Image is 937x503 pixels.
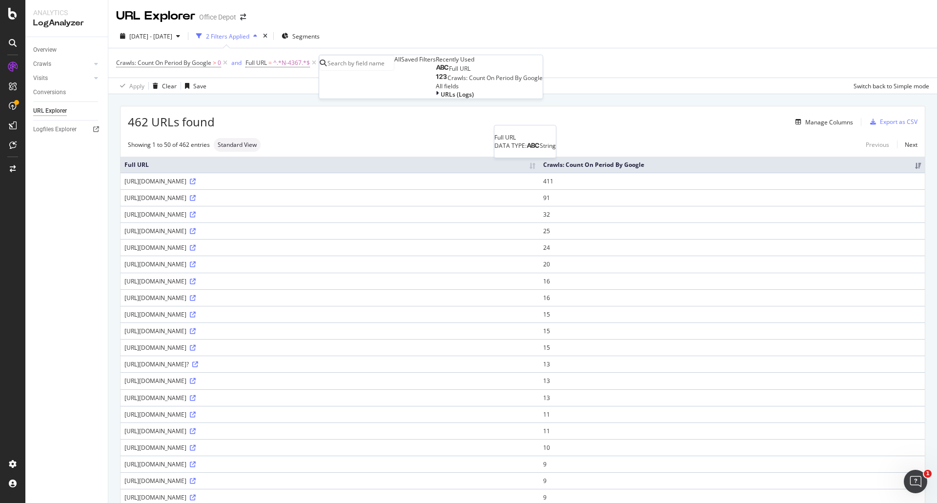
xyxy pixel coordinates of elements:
td: 11 [539,423,925,439]
div: Logfiles Explorer [33,124,77,135]
div: Apply [129,82,144,90]
button: 2 Filters Applied [192,28,261,44]
div: 2 Filters Applied [206,32,249,40]
button: Switch back to Simple mode [850,78,929,94]
div: [URL][DOMAIN_NAME] [124,477,535,485]
div: times [261,31,269,41]
div: [URL][DOMAIN_NAME] [124,394,535,402]
input: Search by field name [326,56,394,70]
div: [URL][DOMAIN_NAME] [124,194,535,202]
a: Next [897,138,917,152]
td: 13 [539,389,925,406]
div: [URL][DOMAIN_NAME] [124,243,535,252]
td: 13 [539,356,925,372]
div: neutral label [214,138,261,152]
a: Logfiles Explorer [33,124,101,135]
a: Conversions [33,87,101,98]
td: 15 [539,306,925,322]
div: Full URL [494,133,556,141]
div: Showing 1 to 50 of 462 entries [128,141,210,149]
div: [URL][DOMAIN_NAME] [124,260,535,268]
div: [URL][DOMAIN_NAME] [124,410,535,419]
span: 0 [218,56,221,70]
button: Export as CSV [866,114,917,130]
td: 32 [539,206,925,222]
div: arrow-right-arrow-left [240,14,246,20]
div: [URL][DOMAIN_NAME] [124,377,535,385]
div: Export as CSV [880,118,917,126]
span: DATA TYPE: [494,141,527,150]
td: 15 [539,339,925,356]
button: Manage Columns [792,116,853,128]
iframe: Intercom live chat [904,470,927,493]
span: Crawls: Count On Period By Google [116,59,211,67]
div: Crawls [33,59,51,69]
div: [URL][DOMAIN_NAME] [124,427,535,435]
div: All [394,55,401,63]
span: Full URL [245,59,267,67]
button: Add Filter [318,57,357,69]
span: String [540,141,556,150]
div: [URL][DOMAIN_NAME] [124,310,535,319]
a: Visits [33,73,91,83]
a: URL Explorer [33,106,101,116]
div: Recently Used [436,55,543,63]
td: 9 [539,472,925,489]
span: [DATE] - [DATE] [129,32,172,40]
td: 13 [539,372,925,389]
td: 15 [539,322,925,339]
button: [DATE] - [DATE] [116,28,184,44]
a: Overview [33,45,101,55]
td: 10 [539,439,925,456]
button: Segments [278,28,324,44]
div: and [231,59,242,67]
span: > [213,59,216,67]
div: [URL][DOMAIN_NAME] [124,460,535,468]
td: 16 [539,273,925,289]
span: Crawls: Count On Period By Google [448,74,543,82]
span: Segments [292,32,320,40]
div: Overview [33,45,57,55]
td: 25 [539,222,925,239]
button: Save [181,78,206,94]
button: Clear [149,78,177,94]
div: LogAnalyzer [33,18,100,29]
td: 20 [539,256,925,272]
td: 411 [539,173,925,189]
td: 9 [539,456,925,472]
span: URLs (Logs) [441,90,474,99]
a: Crawls [33,59,91,69]
span: ^.*N-4367.*$ [273,56,310,70]
div: [URL][DOMAIN_NAME] [124,277,535,285]
div: [URL][DOMAIN_NAME] [124,327,535,335]
div: [URL][DOMAIN_NAME] [124,294,535,302]
span: 1 [924,470,932,478]
div: [URL][DOMAIN_NAME]? [124,360,535,368]
td: 91 [539,189,925,206]
td: 24 [539,239,925,256]
div: [URL][DOMAIN_NAME] [124,493,535,502]
div: Office Depot [199,12,236,22]
div: URL Explorer [33,106,67,116]
th: Crawls: Count On Period By Google: activate to sort column ascending [539,157,925,173]
span: Standard View [218,142,257,148]
div: All fields [436,82,543,90]
td: 11 [539,406,925,423]
span: = [268,59,272,67]
div: [URL][DOMAIN_NAME] [124,210,535,219]
td: 16 [539,289,925,306]
span: 462 URLs found [128,114,215,130]
div: Clear [162,82,177,90]
div: Saved Filters [401,55,436,63]
div: Save [193,82,206,90]
span: Full URL [449,64,470,73]
button: and [231,58,242,67]
div: Manage Columns [805,118,853,126]
div: Analytics [33,8,100,18]
div: [URL][DOMAIN_NAME] [124,343,535,352]
div: URL Explorer [116,8,195,24]
div: Switch back to Simple mode [854,82,929,90]
div: Visits [33,73,48,83]
div: [URL][DOMAIN_NAME] [124,227,535,235]
div: [URL][DOMAIN_NAME] [124,443,535,452]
